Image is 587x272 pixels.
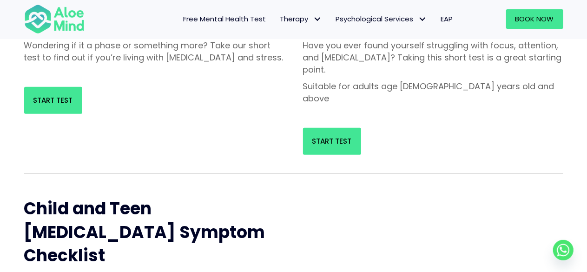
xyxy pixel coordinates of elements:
[177,9,273,29] a: Free Mental Health Test
[329,9,434,29] a: Psychological ServicesPsychological Services: submenu
[33,95,73,105] span: Start Test
[434,9,460,29] a: EAP
[312,136,352,146] span: Start Test
[303,80,563,105] p: Suitable for adults age [DEMOGRAPHIC_DATA] years old and above
[441,14,453,24] span: EAP
[506,9,563,29] a: Book Now
[24,40,284,64] p: Wondering if it a phase or something more? Take our short test to find out if you’re living with ...
[311,13,324,26] span: Therapy: submenu
[273,9,329,29] a: TherapyTherapy: submenu
[97,9,460,29] nav: Menu
[515,14,554,24] span: Book Now
[303,128,361,155] a: Start Test
[280,14,322,24] span: Therapy
[303,40,563,76] p: Have you ever found yourself struggling with focus, attention, and [MEDICAL_DATA]? Taking this sh...
[24,87,82,114] a: Start Test
[553,240,574,260] a: Whatsapp
[24,197,265,267] span: Child and Teen [MEDICAL_DATA] Symptom Checklist
[416,13,429,26] span: Psychological Services: submenu
[24,4,85,34] img: Aloe mind Logo
[336,14,427,24] span: Psychological Services
[184,14,266,24] span: Free Mental Health Test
